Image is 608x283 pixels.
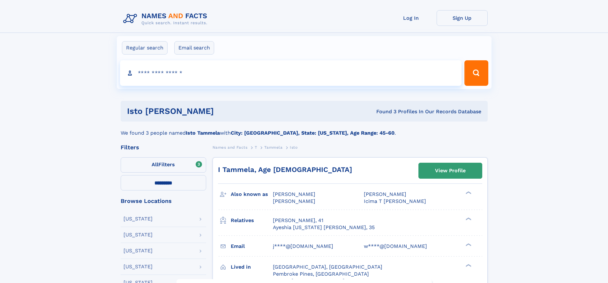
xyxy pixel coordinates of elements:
img: Logo Names and Facts [121,10,213,27]
div: Browse Locations [121,198,206,204]
div: ❯ [464,191,472,195]
label: Filters [121,157,206,173]
a: T [255,143,257,151]
b: City: [GEOGRAPHIC_DATA], State: [US_STATE], Age Range: 45-60 [231,130,394,136]
span: T [255,145,257,150]
h3: Lived in [231,262,273,272]
div: [US_STATE] [124,248,153,253]
button: Search Button [464,60,488,86]
a: Log In [386,10,437,26]
label: Email search [174,41,214,55]
h3: Also known as [231,189,273,200]
input: search input [120,60,462,86]
span: All [152,161,158,168]
h3: Relatives [231,215,273,226]
div: Found 3 Profiles In Our Records Database [295,108,481,115]
span: Tammela [264,145,282,150]
h1: isto [PERSON_NAME] [127,107,295,115]
h3: Email [231,241,273,252]
div: We found 3 people named with . [121,122,488,137]
a: [PERSON_NAME], 41 [273,217,323,224]
div: ❯ [464,242,472,247]
div: [US_STATE] [124,264,153,269]
span: [GEOGRAPHIC_DATA], [GEOGRAPHIC_DATA] [273,264,382,270]
span: Isto [290,145,297,150]
span: [PERSON_NAME] [273,191,315,197]
a: Tammela [264,143,282,151]
span: [PERSON_NAME] [364,191,406,197]
div: Filters [121,145,206,150]
div: [US_STATE] [124,232,153,237]
span: Pembroke Pines, [GEOGRAPHIC_DATA] [273,271,369,277]
a: View Profile [419,163,482,178]
div: [US_STATE] [124,216,153,221]
span: [PERSON_NAME] [273,198,315,204]
a: I Tammela, Age [DEMOGRAPHIC_DATA] [218,166,352,174]
a: Ayeshia [US_STATE] [PERSON_NAME], 35 [273,224,375,231]
div: View Profile [435,163,466,178]
span: Icima T [PERSON_NAME] [364,198,426,204]
b: Isto Tammela [186,130,220,136]
label: Regular search [122,41,168,55]
div: ❯ [464,263,472,267]
a: Names and Facts [213,143,248,151]
div: ❯ [464,217,472,221]
a: Sign Up [437,10,488,26]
